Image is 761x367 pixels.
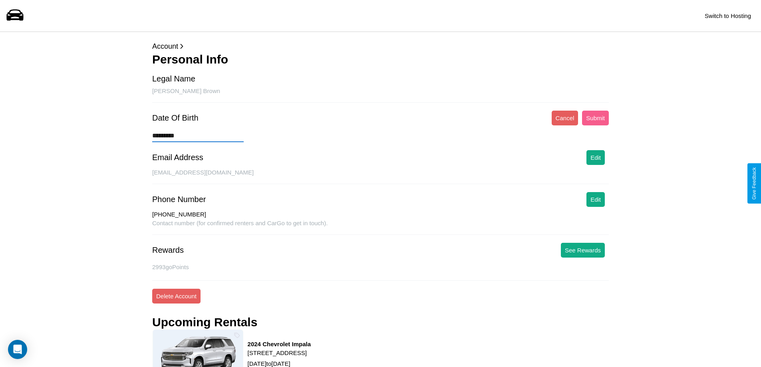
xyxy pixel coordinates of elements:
[552,111,578,125] button: Cancel
[152,113,199,123] div: Date Of Birth
[561,243,605,258] button: See Rewards
[248,347,311,358] p: [STREET_ADDRESS]
[152,315,257,329] h3: Upcoming Rentals
[586,150,605,165] button: Edit
[701,8,755,23] button: Switch to Hosting
[152,246,184,255] div: Rewards
[152,153,203,162] div: Email Address
[248,341,311,347] h3: 2024 Chevrolet Impala
[8,340,27,359] div: Open Intercom Messenger
[152,40,609,53] p: Account
[152,74,195,83] div: Legal Name
[152,211,609,220] div: [PHONE_NUMBER]
[152,220,609,235] div: Contact number (for confirmed renters and CarGo to get in touch).
[582,111,609,125] button: Submit
[152,169,609,184] div: [EMAIL_ADDRESS][DOMAIN_NAME]
[152,289,201,304] button: Delete Account
[152,53,609,66] h3: Personal Info
[152,87,609,103] div: [PERSON_NAME] Brown
[152,262,609,272] p: 2993 goPoints
[586,192,605,207] button: Edit
[152,195,206,204] div: Phone Number
[751,167,757,200] div: Give Feedback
